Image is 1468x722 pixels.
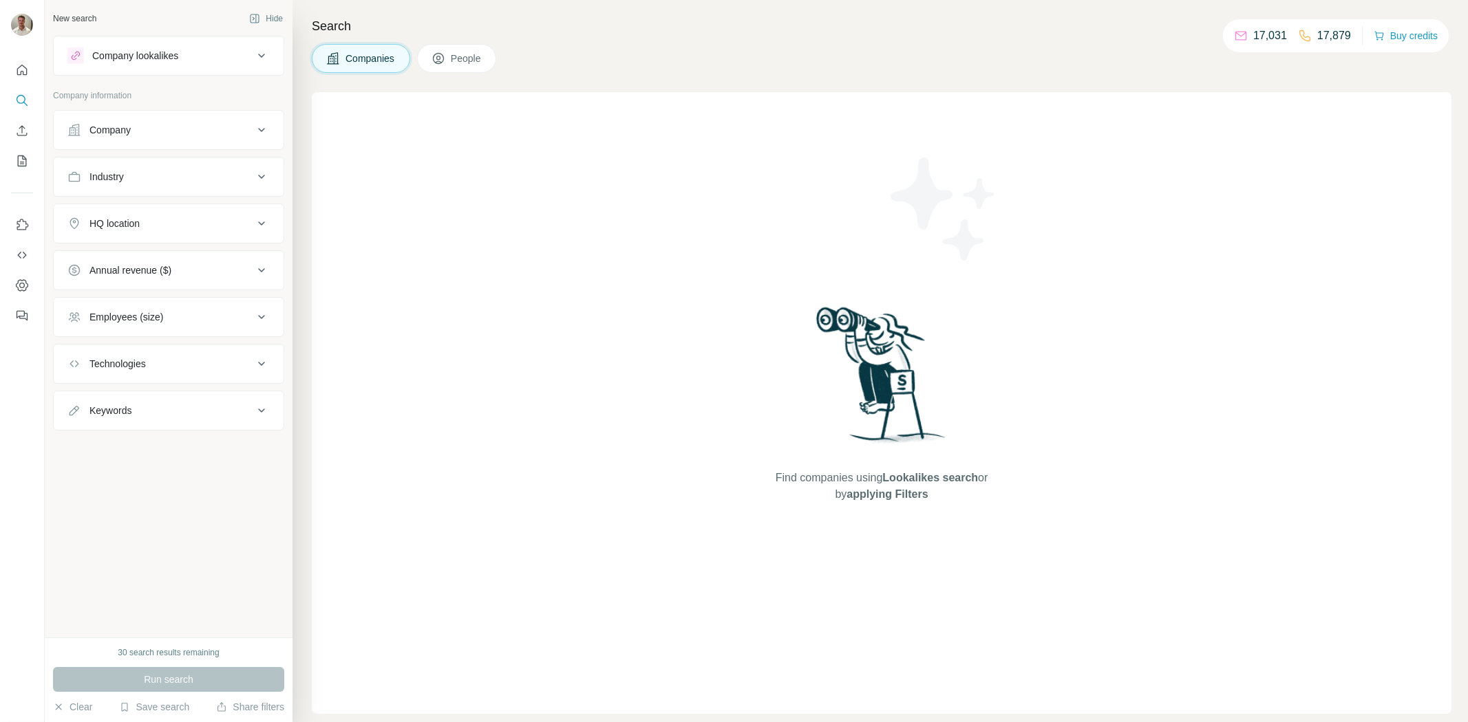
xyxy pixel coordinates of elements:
div: 30 search results remaining [118,646,219,659]
button: Clear [53,700,92,714]
p: Company information [53,89,284,102]
button: Dashboard [11,273,33,298]
img: Surfe Illustration - Woman searching with binoculars [810,303,953,457]
p: 17,031 [1253,28,1287,44]
img: Avatar [11,14,33,36]
button: Search [11,88,33,113]
div: Technologies [89,357,146,371]
h4: Search [312,17,1451,36]
button: Use Surfe on LinkedIn [11,212,33,237]
button: Annual revenue ($) [54,254,284,287]
span: applying Filters [847,488,928,500]
div: Industry [89,170,124,184]
span: Lookalikes search [882,472,978,483]
button: Quick start [11,58,33,83]
span: Find companies using or by [772,470,992,503]
div: HQ location [89,217,140,230]
img: Surfe Illustration - Stars [882,147,1006,271]
span: Companies [345,52,396,65]
div: New search [53,12,96,25]
div: Company lookalikes [92,49,178,63]
button: Use Surfe API [11,243,33,267]
button: Industry [54,160,284,193]
span: People [451,52,482,65]
button: Hide [240,8,292,29]
button: Employees (size) [54,300,284,333]
div: Company [89,123,131,137]
button: My lists [11,149,33,173]
button: Company lookalikes [54,39,284,72]
button: Share filters [216,700,284,714]
div: Annual revenue ($) [89,263,171,277]
div: Keywords [89,404,131,417]
button: HQ location [54,207,284,240]
button: Keywords [54,394,284,427]
button: Feedback [11,303,33,328]
button: Save search [119,700,189,714]
p: 17,879 [1317,28,1351,44]
button: Technologies [54,347,284,380]
button: Buy credits [1374,26,1438,45]
div: Employees (size) [89,310,163,324]
button: Enrich CSV [11,118,33,143]
button: Company [54,113,284,146]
